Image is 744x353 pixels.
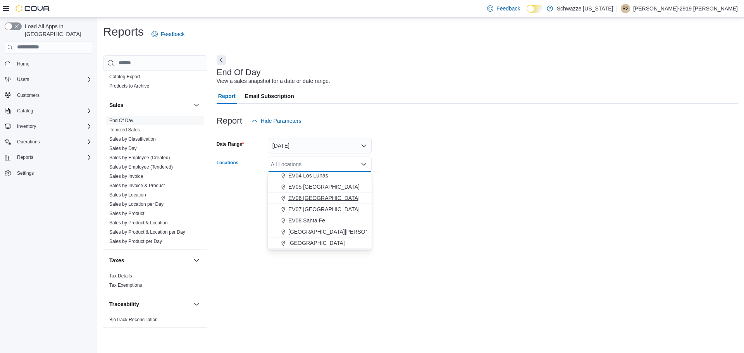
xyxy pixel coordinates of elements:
[288,205,360,213] span: EV07 [GEOGRAPHIC_DATA]
[245,88,294,104] span: Email Subscription
[192,256,201,265] button: Taxes
[17,170,34,176] span: Settings
[109,211,145,216] a: Sales by Product
[5,55,92,199] nav: Complex example
[14,153,36,162] button: Reports
[17,154,33,160] span: Reports
[496,5,520,12] span: Feedback
[14,169,37,178] a: Settings
[268,138,372,153] button: [DATE]
[109,273,132,279] span: Tax Details
[217,68,261,77] h3: End Of Day
[217,141,244,147] label: Date Range
[109,192,146,198] a: Sales by Location
[268,238,372,249] button: [GEOGRAPHIC_DATA]
[109,183,165,188] a: Sales by Invoice & Product
[109,118,133,123] a: End Of Day
[14,122,92,131] span: Inventory
[17,108,33,114] span: Catalog
[268,249,372,260] button: EV11 Las Cruces South Valley
[109,239,162,244] a: Sales by Product per Day
[109,173,143,179] span: Sales by Invoice
[109,174,143,179] a: Sales by Invoice
[109,201,164,207] a: Sales by Location per Day
[361,161,367,167] button: Close list of options
[109,317,158,322] a: BioTrack Reconciliation
[192,100,201,110] button: Sales
[2,167,95,179] button: Settings
[622,4,628,13] span: R2
[217,116,242,126] h3: Report
[109,282,142,288] a: Tax Exemptions
[109,136,156,142] span: Sales by Classification
[268,204,372,215] button: EV07 [GEOGRAPHIC_DATA]
[2,58,95,69] button: Home
[109,74,140,79] a: Catalog Export
[2,105,95,116] button: Catalog
[14,122,39,131] button: Inventory
[633,4,738,13] p: [PERSON_NAME]-2919 [PERSON_NAME]
[109,257,124,264] h3: Taxes
[2,136,95,147] button: Operations
[103,116,207,249] div: Sales
[15,5,50,12] img: Cova
[14,90,92,100] span: Customers
[14,106,92,115] span: Catalog
[109,183,165,189] span: Sales by Invoice & Product
[217,77,330,85] div: View a sales snapshot for a date or date range.
[109,83,149,89] a: Products to Archive
[17,139,40,145] span: Operations
[14,91,43,100] a: Customers
[109,300,139,308] h3: Traceability
[103,315,207,327] div: Traceability
[109,164,173,170] a: Sales by Employee (Tendered)
[268,215,372,226] button: EV08 Santa Fe
[109,229,185,235] a: Sales by Product & Location per Day
[103,72,207,94] div: Products
[109,300,190,308] button: Traceability
[14,168,92,178] span: Settings
[2,90,95,101] button: Customers
[2,74,95,85] button: Users
[288,172,328,179] span: EV04 Los Lunas
[161,30,184,38] span: Feedback
[109,220,168,226] a: Sales by Product & Location
[109,101,190,109] button: Sales
[268,193,372,204] button: EV06 [GEOGRAPHIC_DATA]
[268,181,372,193] button: EV05 [GEOGRAPHIC_DATA]
[109,155,170,161] span: Sales by Employee (Created)
[109,127,140,133] a: Itemized Sales
[217,160,239,166] label: Locations
[109,101,124,109] h3: Sales
[14,137,43,146] button: Operations
[109,210,145,217] span: Sales by Product
[17,76,29,83] span: Users
[217,55,226,65] button: Next
[148,26,188,42] a: Feedback
[109,238,162,245] span: Sales by Product per Day
[109,155,170,160] a: Sales by Employee (Created)
[527,5,543,13] input: Dark Mode
[288,194,360,202] span: EV06 [GEOGRAPHIC_DATA]
[268,226,372,238] button: [GEOGRAPHIC_DATA][PERSON_NAME]
[14,59,33,69] a: Home
[109,257,190,264] button: Taxes
[103,271,207,293] div: Taxes
[616,4,618,13] p: |
[14,75,92,84] span: Users
[288,239,345,247] span: [GEOGRAPHIC_DATA]
[17,123,36,129] span: Inventory
[109,146,137,151] a: Sales by Day
[261,117,301,125] span: Hide Parameters
[14,153,92,162] span: Reports
[2,121,95,132] button: Inventory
